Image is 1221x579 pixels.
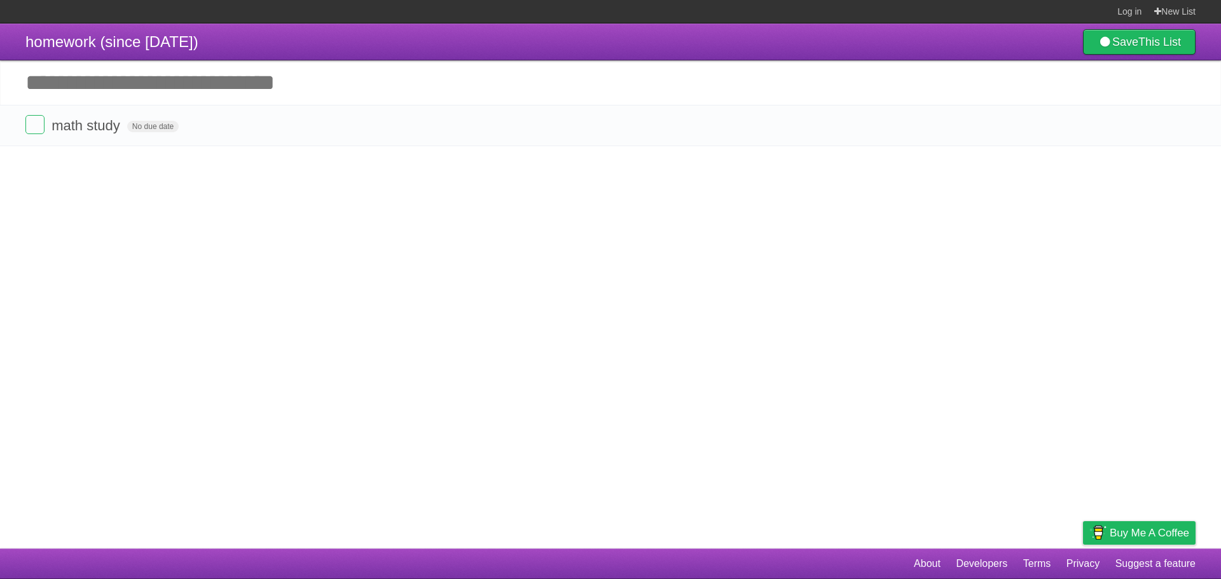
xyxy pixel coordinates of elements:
[25,115,45,134] label: Done
[25,33,198,50] span: homework (since [DATE])
[1083,29,1196,55] a: SaveThis List
[127,121,179,132] span: No due date
[1083,521,1196,545] a: Buy me a coffee
[1066,552,1100,576] a: Privacy
[1138,36,1181,48] b: This List
[1089,522,1107,543] img: Buy me a coffee
[52,118,123,133] span: math study
[1110,522,1189,544] span: Buy me a coffee
[1023,552,1051,576] a: Terms
[956,552,1007,576] a: Developers
[914,552,941,576] a: About
[1115,552,1196,576] a: Suggest a feature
